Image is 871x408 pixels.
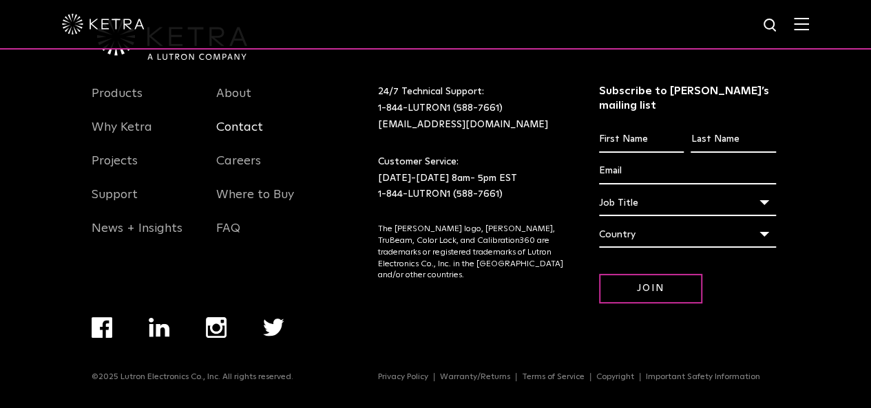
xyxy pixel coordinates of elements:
img: facebook [92,317,112,338]
div: Navigation Menu [216,84,321,253]
input: Last Name [691,127,775,153]
a: Terms of Service [516,373,591,381]
a: [EMAIL_ADDRESS][DOMAIN_NAME] [378,120,548,129]
p: Customer Service: [DATE]-[DATE] 8am- 5pm EST [378,154,565,203]
a: News + Insights [92,221,182,253]
img: twitter [263,319,284,336]
a: Warranty/Returns [434,373,516,381]
a: Projects [92,153,138,185]
a: Important Safety Information [640,373,766,381]
div: Navigation Menu [378,372,779,382]
div: Navigation Menu [92,317,321,372]
img: Hamburger%20Nav.svg [794,17,809,30]
a: 1-844-LUTRON1 (588-7661) [378,103,503,113]
a: Careers [216,153,261,185]
a: FAQ [216,221,240,253]
img: search icon [762,17,779,34]
img: ketra-logo-2019-white [62,14,145,34]
p: The [PERSON_NAME] logo, [PERSON_NAME], TruBeam, Color Lock, and Calibration360 are trademarks or ... [378,224,565,281]
input: Email [599,158,776,184]
a: Why Ketra [92,120,152,151]
p: 24/7 Technical Support: [378,84,565,133]
a: 1-844-LUTRON1 (588-7661) [378,189,503,199]
h3: Subscribe to [PERSON_NAME]’s mailing list [599,84,776,113]
div: Job Title [599,190,776,216]
a: Privacy Policy [372,373,434,381]
a: Products [92,86,143,118]
div: Navigation Menu [92,84,196,253]
p: ©2025 Lutron Electronics Co., Inc. All rights reserved. [92,372,293,382]
img: instagram [206,317,227,338]
img: linkedin [149,318,170,337]
div: Country [599,222,776,248]
a: About [216,86,251,118]
a: Where to Buy [216,187,294,219]
a: Support [92,187,138,219]
input: Join [599,274,702,303]
a: Contact [216,120,263,151]
input: First Name [599,127,684,153]
a: Copyright [591,373,640,381]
